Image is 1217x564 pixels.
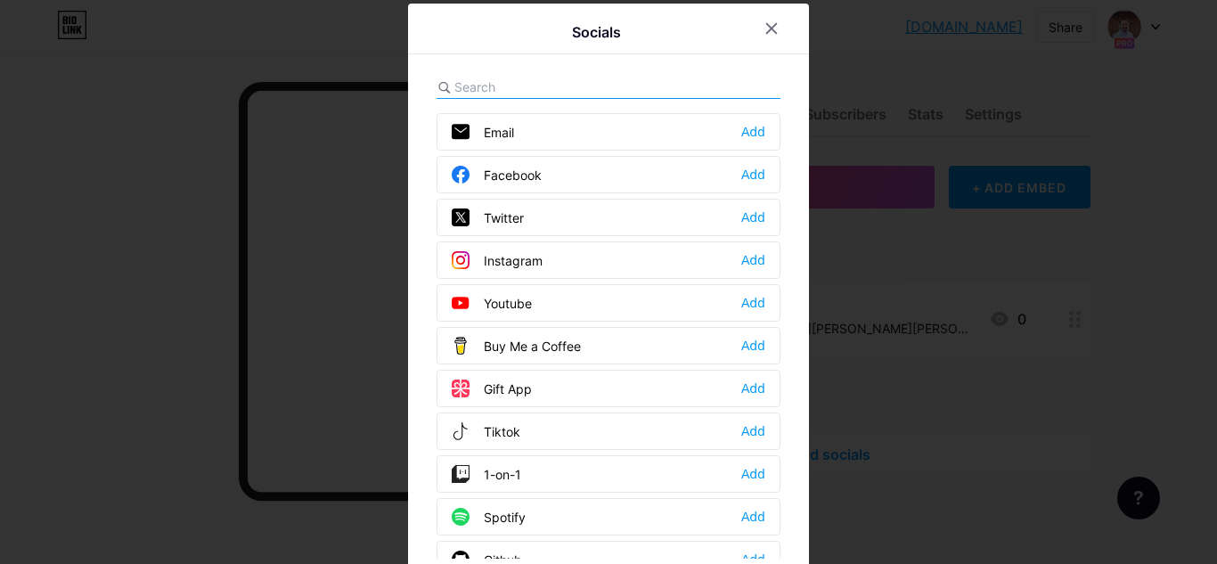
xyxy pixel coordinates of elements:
[741,123,765,141] div: Add
[741,251,765,269] div: Add
[452,337,581,355] div: Buy Me a Coffee
[452,465,521,483] div: 1-on-1
[741,422,765,440] div: Add
[454,78,651,96] input: Search
[741,465,765,483] div: Add
[452,251,543,269] div: Instagram
[741,294,765,312] div: Add
[452,208,524,226] div: Twitter
[452,380,532,397] div: Gift App
[741,508,765,526] div: Add
[741,166,765,184] div: Add
[452,166,542,184] div: Facebook
[452,294,532,312] div: Youtube
[452,508,526,526] div: Spotify
[741,380,765,397] div: Add
[741,208,765,226] div: Add
[452,422,520,440] div: Tiktok
[452,123,514,141] div: Email
[572,21,621,43] div: Socials
[741,337,765,355] div: Add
